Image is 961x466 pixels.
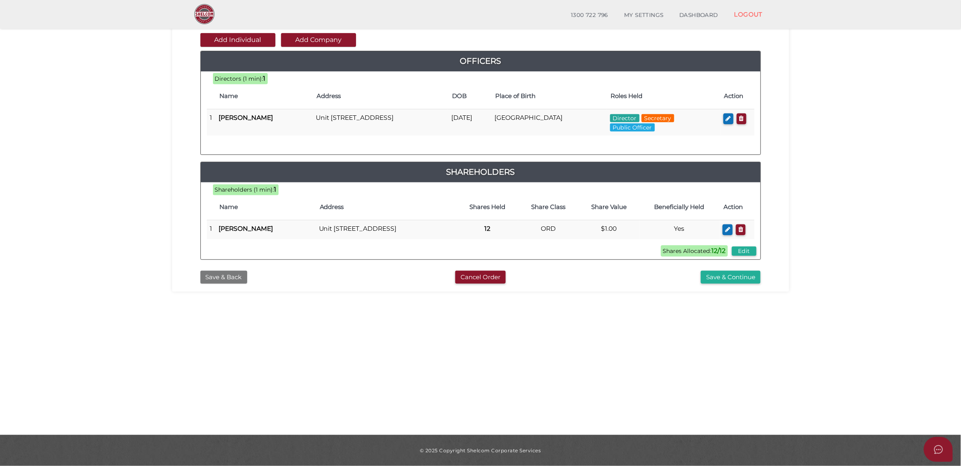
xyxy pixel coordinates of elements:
[563,7,616,23] a: 1300 722 796
[215,186,274,193] span: Shareholders (1 min):
[583,204,635,211] h4: Share Value
[317,93,444,100] h4: Address
[320,204,453,211] h4: Address
[207,109,216,136] td: 1
[671,7,726,23] a: DASHBOARD
[640,220,720,239] td: Yes
[461,204,514,211] h4: Shares Held
[263,75,266,82] b: 1
[220,204,312,211] h4: Name
[726,6,771,23] a: LOGOUT
[200,33,275,47] button: Add Individual
[732,247,757,256] button: Edit
[484,225,490,232] b: 12
[661,245,728,257] span: Shares Allocated:
[924,437,953,462] button: Open asap
[701,271,761,284] button: Save & Continue
[207,220,216,239] td: 1
[491,109,607,136] td: [GEOGRAPHIC_DATA]
[281,33,356,47] button: Add Company
[610,123,655,132] span: Public Officer
[178,447,783,454] div: © 2025 Copyright Shelcom Corporate Services
[316,220,457,239] td: Unit [STREET_ADDRESS]
[724,93,750,100] h4: Action
[201,54,761,67] a: Officers
[448,109,491,136] td: [DATE]
[522,204,575,211] h4: Share Class
[495,93,603,100] h4: Place of Birth
[642,114,674,122] span: Secretary
[611,93,716,100] h4: Roles Held
[215,75,263,82] span: Directors (1 min):
[274,186,277,193] b: 1
[616,7,672,23] a: MY SETTINGS
[644,204,716,211] h4: Beneficially Held
[723,204,750,211] h4: Action
[455,271,506,284] button: Cancel Order
[579,220,639,239] td: $1.00
[313,109,448,136] td: Unit [STREET_ADDRESS]
[220,93,309,100] h4: Name
[200,271,247,284] button: Save & Back
[219,114,273,121] b: [PERSON_NAME]
[518,220,579,239] td: ORD
[219,225,273,232] b: [PERSON_NAME]
[201,165,761,178] a: Shareholders
[452,93,487,100] h4: DOB
[610,114,640,122] span: Director
[712,247,726,255] b: 12/12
